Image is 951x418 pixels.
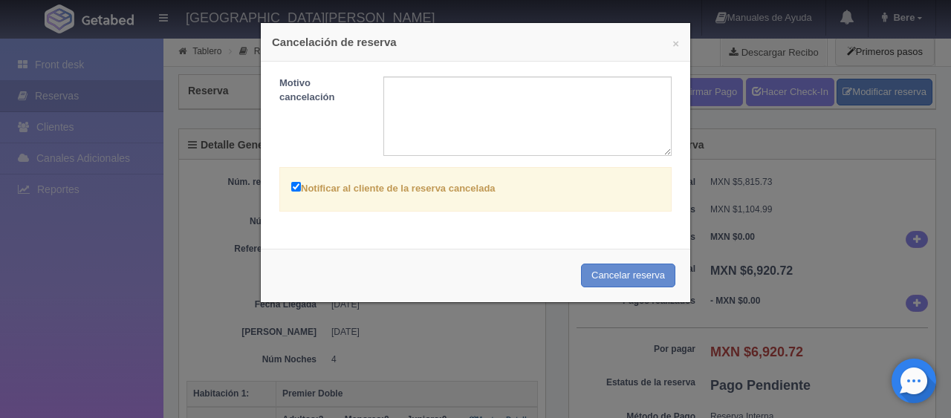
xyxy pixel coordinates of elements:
[672,38,679,49] button: ×
[291,179,496,196] label: Notificar al cliente de la reserva cancelada
[581,264,675,288] button: Cancelar reserva
[291,182,301,192] input: Notificar al cliente de la reserva cancelada
[272,34,679,50] h4: Cancelación de reserva
[268,76,372,104] label: Motivo cancelación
